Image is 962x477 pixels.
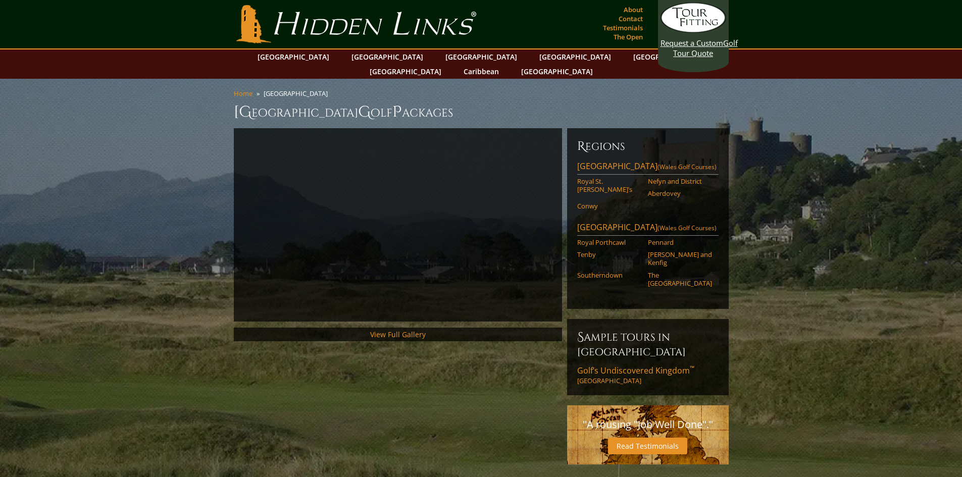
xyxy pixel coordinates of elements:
[577,177,641,194] a: Royal St. [PERSON_NAME]’s
[611,30,645,44] a: The Open
[577,250,641,258] a: Tenby
[600,21,645,35] a: Testimonials
[577,202,641,210] a: Conwy
[577,238,641,246] a: Royal Porthcawl
[648,238,712,246] a: Pennard
[234,89,252,98] a: Home
[621,3,645,17] a: About
[577,161,719,175] a: [GEOGRAPHIC_DATA](Wales Golf Courses)
[657,163,717,171] span: (Wales Golf Courses)
[648,177,712,185] a: Nefyn and District
[516,64,598,79] a: [GEOGRAPHIC_DATA]
[661,38,723,48] span: Request a Custom
[264,89,332,98] li: [GEOGRAPHIC_DATA]
[346,49,428,64] a: [GEOGRAPHIC_DATA]
[534,49,616,64] a: [GEOGRAPHIC_DATA]
[365,64,446,79] a: [GEOGRAPHIC_DATA]
[628,49,710,64] a: [GEOGRAPHIC_DATA]
[577,415,719,434] p: "A rousing "Job Well Done"."
[358,102,371,122] span: G
[616,12,645,26] a: Contact
[234,102,729,122] h1: [GEOGRAPHIC_DATA] olf ackages
[657,224,717,232] span: (Wales Golf Courses)
[577,271,641,279] a: Southerndown
[577,365,719,385] a: Golf’s Undiscovered Kingdom™[GEOGRAPHIC_DATA]
[661,3,726,58] a: Request a CustomGolf Tour Quote
[577,138,719,154] h6: Regions
[252,49,334,64] a: [GEOGRAPHIC_DATA]
[459,64,504,79] a: Caribbean
[577,222,719,236] a: [GEOGRAPHIC_DATA](Wales Golf Courses)
[577,329,719,359] h6: Sample Tours in [GEOGRAPHIC_DATA]
[370,330,426,339] a: View Full Gallery
[392,102,402,122] span: P
[648,189,712,197] a: Aberdovey
[577,365,694,376] span: Golf’s Undiscovered Kingdom
[440,49,522,64] a: [GEOGRAPHIC_DATA]
[690,364,694,373] sup: ™
[648,250,712,267] a: [PERSON_NAME] and Kenfig
[608,438,687,454] a: Read Testimonials
[648,271,712,288] a: The [GEOGRAPHIC_DATA]
[244,138,552,311] iframe: Sir-Nick-on-Wales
